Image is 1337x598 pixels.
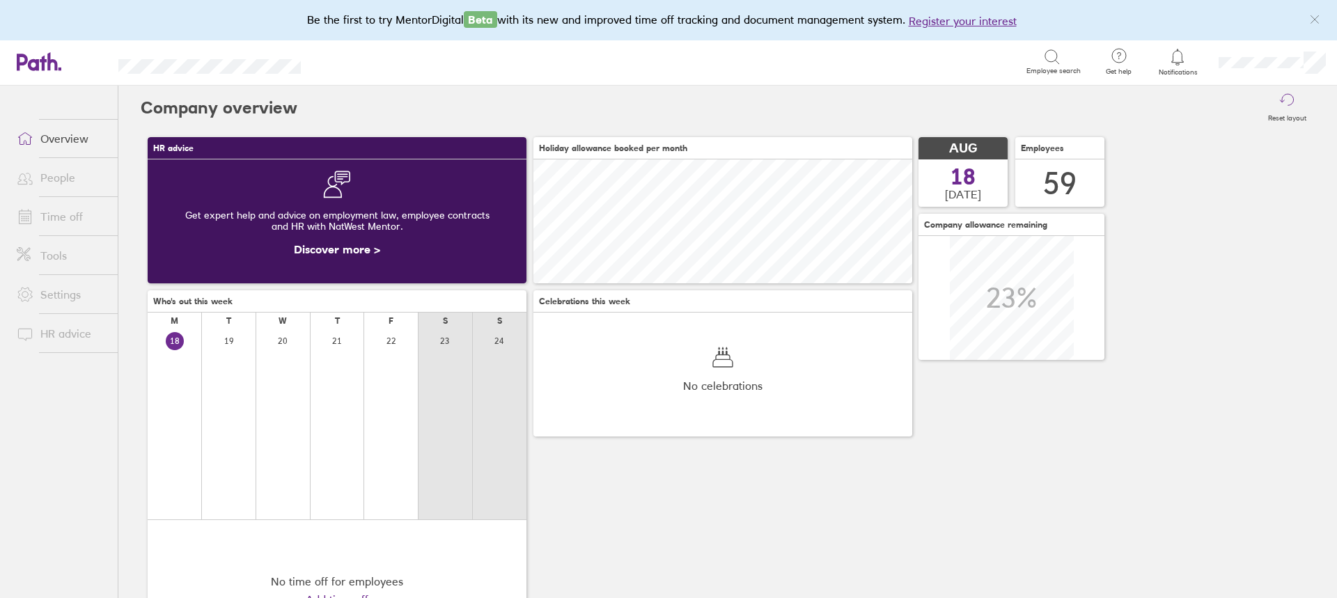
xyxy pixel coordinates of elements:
label: Reset layout [1260,110,1315,123]
a: HR advice [6,320,118,347]
div: S [497,316,502,326]
span: Employee search [1026,67,1081,75]
div: S [443,316,448,326]
button: Reset layout [1260,86,1315,130]
div: W [279,316,287,326]
div: T [335,316,340,326]
span: Notifications [1155,68,1201,77]
span: Celebrations this week [539,297,630,306]
a: Overview [6,125,118,152]
div: M [171,316,178,326]
a: Tools [6,242,118,269]
a: People [6,164,118,191]
span: Holiday allowance booked per month [539,143,687,153]
span: 18 [951,166,976,188]
div: T [226,316,231,326]
span: Get help [1096,68,1141,76]
span: [DATE] [945,188,981,200]
div: Get expert help and advice on employment law, employee contracts and HR with NatWest Mentor. [159,198,515,243]
div: Search [338,55,374,68]
div: No time off for employees [271,575,403,588]
div: F [389,316,393,326]
a: Notifications [1155,47,1201,77]
div: Be the first to try MentorDigital with its new and improved time off tracking and document manage... [307,11,1031,29]
button: Register your interest [909,13,1017,29]
span: Who's out this week [153,297,233,306]
div: 59 [1043,166,1077,201]
h2: Company overview [141,86,297,130]
span: HR advice [153,143,194,153]
a: Time off [6,203,118,230]
span: AUG [949,141,977,156]
span: Employees [1021,143,1064,153]
span: Beta [464,11,497,28]
span: Company allowance remaining [924,220,1047,230]
a: Settings [6,281,118,308]
a: Discover more > [294,242,380,256]
span: No celebrations [683,379,763,392]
